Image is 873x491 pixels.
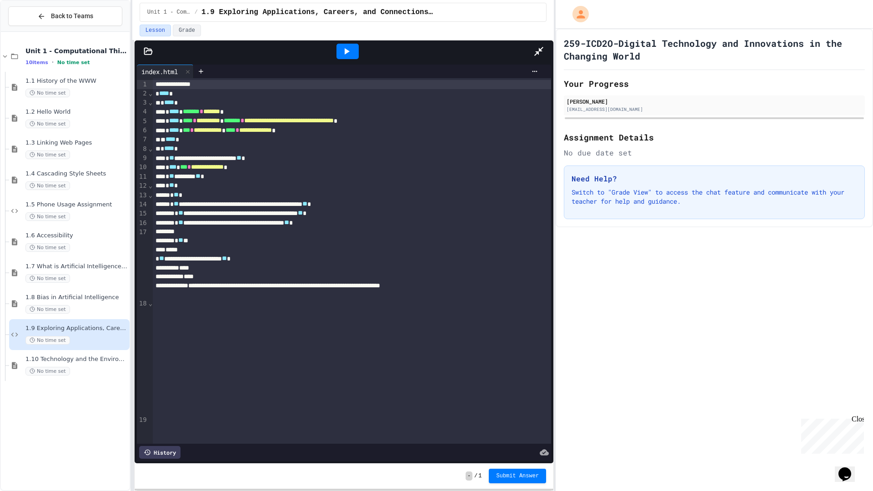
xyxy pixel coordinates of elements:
span: 1.7 What is Artificial Intelligence (AI) [25,263,128,271]
span: Fold line [148,182,153,189]
h3: Need Help? [572,173,857,184]
span: 10 items [25,60,48,65]
div: [PERSON_NAME] [567,97,862,105]
span: 1.10 Technology and the Environment [25,356,128,363]
div: My Account [563,4,591,25]
span: No time set [57,60,90,65]
div: 8 [137,145,148,154]
span: 1 [478,472,482,480]
span: 1.5 Phone Usage Assignment [25,201,128,209]
span: No time set [25,181,70,190]
span: Submit Answer [496,472,539,480]
span: Fold line [148,99,153,106]
div: 5 [137,117,148,126]
div: No due date set [564,147,865,158]
div: Chat with us now!Close [4,4,63,58]
span: No time set [25,89,70,97]
p: Switch to "Grade View" to access the chat feature and communicate with your teacher for help and ... [572,188,857,206]
div: index.html [137,65,194,78]
span: 1.9 Exploring Applications, Careers, and Connections in the Digital World [25,325,128,332]
span: Fold line [148,145,153,152]
span: - [466,471,472,481]
div: 15 [137,209,148,218]
span: 1.3 Linking Web Pages [25,139,128,147]
span: 1.6 Accessibility [25,232,128,240]
iframe: chat widget [835,455,864,482]
div: 10 [137,163,148,172]
span: Unit 1 - Computational Thinking and Making Connections [25,47,128,55]
div: 13 [137,191,148,200]
button: Lesson [140,25,171,36]
span: No time set [25,212,70,221]
div: 11 [137,172,148,181]
div: index.html [137,67,182,76]
div: 7 [137,135,148,144]
span: / [195,9,198,16]
span: 1.9 Exploring Applications, Careers, and Connections in the Digital World [201,7,434,18]
span: 1.8 Bias in Artificial Intelligence [25,294,128,301]
button: Grade [173,25,201,36]
span: Fold line [148,300,153,307]
div: 3 [137,98,148,107]
span: Fold line [148,90,153,97]
div: 2 [137,89,148,98]
h2: Assignment Details [564,131,865,144]
div: 18 [137,299,148,416]
div: 4 [137,107,148,116]
div: 12 [137,181,148,190]
span: • [52,59,54,66]
div: 9 [137,154,148,163]
div: [EMAIL_ADDRESS][DOMAIN_NAME] [567,106,862,113]
span: 1.2 Hello World [25,108,128,116]
span: Back to Teams [51,11,93,21]
span: Fold line [148,191,153,199]
span: Unit 1 - Computational Thinking and Making Connections [147,9,191,16]
span: No time set [25,367,70,376]
h2: Your Progress [564,77,865,90]
div: 16 [137,219,148,228]
div: 6 [137,126,148,135]
span: No time set [25,150,70,159]
span: No time set [25,336,70,345]
h1: 259-ICD2O-Digital Technology and Innovations in the Changing World [564,37,865,62]
span: No time set [25,305,70,314]
span: 1.1 History of the WWW [25,77,128,85]
span: No time set [25,243,70,252]
span: 1.4 Cascading Style Sheets [25,170,128,178]
iframe: chat widget [798,415,864,454]
div: History [139,446,181,459]
span: No time set [25,120,70,128]
div: 17 [137,228,148,299]
div: 14 [137,200,148,209]
span: No time set [25,274,70,283]
button: Submit Answer [489,469,546,483]
button: Back to Teams [8,6,122,26]
div: 1 [137,80,148,89]
span: / [474,472,477,480]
